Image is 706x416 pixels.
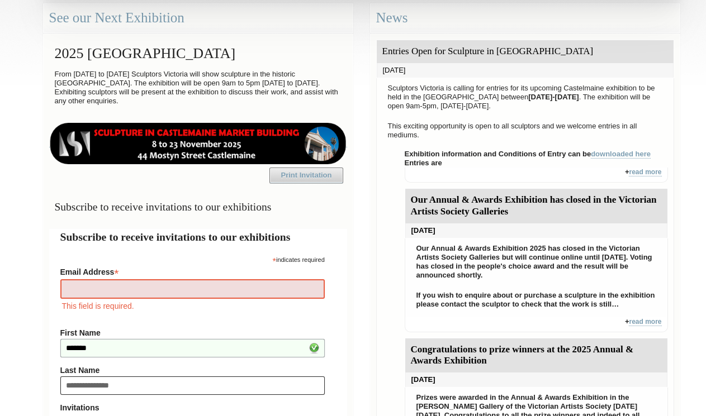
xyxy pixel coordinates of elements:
[377,40,674,63] div: Entries Open for Sculpture in [GEOGRAPHIC_DATA]
[591,150,651,159] a: downloaded here
[370,3,680,33] div: News
[60,229,336,245] h2: Subscribe to receive invitations to our exhibitions
[629,318,661,326] a: read more
[60,264,325,278] label: Email Address
[43,3,353,33] div: See our Next Exhibition
[405,223,667,238] div: [DATE]
[60,328,325,337] label: First Name
[60,254,325,264] div: indicates required
[377,63,674,78] div: [DATE]
[405,150,651,159] strong: Exhibition information and Conditions of Entry can be
[382,119,668,142] p: This exciting opportunity is open to all sculptors and we welcome entries in all mediums.
[49,196,347,218] h3: Subscribe to receive invitations to our exhibitions
[411,288,662,312] p: If you wish to enquire about or purchase a sculpture in the exhibition please contact the sculpto...
[60,300,325,312] div: This field is required.
[269,168,343,183] a: Print Invitation
[405,168,668,183] div: +
[49,40,347,67] h2: 2025 [GEOGRAPHIC_DATA]
[60,366,325,375] label: Last Name
[60,403,325,412] strong: Invitations
[411,241,662,283] p: Our Annual & Awards Exhibition 2025 has closed in the Victorian Artists Society Galleries but wil...
[405,372,667,387] div: [DATE]
[405,338,667,373] div: Congratulations to prize winners at the 2025 Annual & Awards Exhibition
[382,81,668,113] p: Sculptors Victoria is calling for entries for its upcoming Castelmaine exhibition to be held in t...
[49,67,347,108] p: From [DATE] to [DATE] Sculptors Victoria will show sculpture in the historic [GEOGRAPHIC_DATA]. T...
[528,93,579,101] strong: [DATE]-[DATE]
[629,168,661,176] a: read more
[405,189,667,223] div: Our Annual & Awards Exhibition has closed in the Victorian Artists Society Galleries
[405,317,668,332] div: +
[49,123,347,164] img: castlemaine-ldrbd25v2.png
